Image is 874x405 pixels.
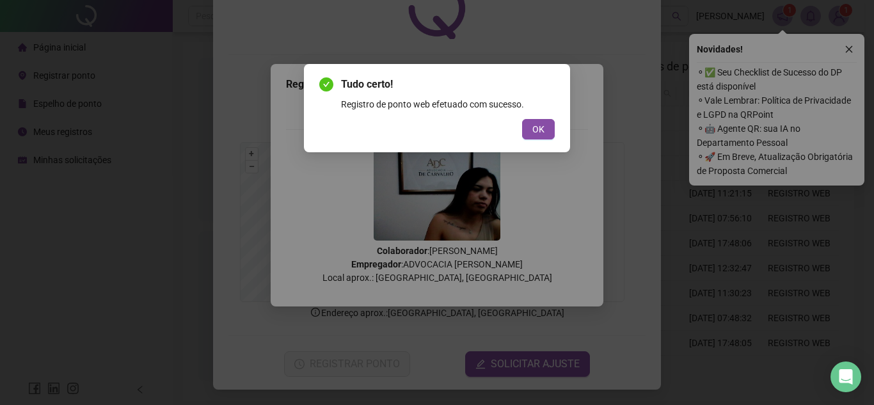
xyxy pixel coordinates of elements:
[522,119,555,139] button: OK
[341,77,555,92] span: Tudo certo!
[830,361,861,392] div: Open Intercom Messenger
[532,122,544,136] span: OK
[319,77,333,91] span: check-circle
[341,97,555,111] div: Registro de ponto web efetuado com sucesso.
